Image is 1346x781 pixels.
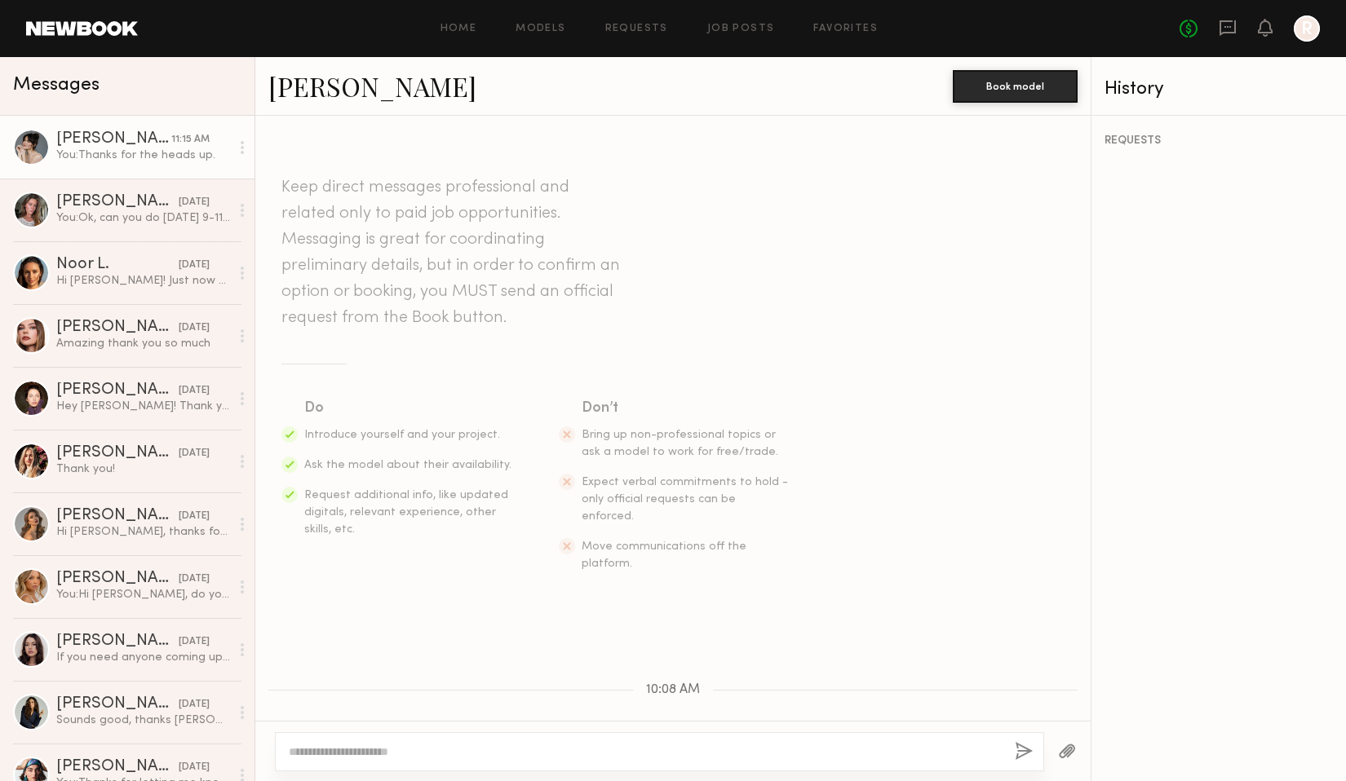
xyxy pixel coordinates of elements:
span: Introduce yourself and your project. [304,430,500,440]
a: Requests [605,24,668,34]
div: [PERSON_NAME] [56,571,179,587]
div: [PERSON_NAME] [56,633,179,650]
div: [DATE] [179,320,210,336]
div: [PERSON_NAME] [56,696,179,713]
div: Hey [PERSON_NAME]! Thank you for reaching out, I’m interested! How long would the shoot be? And w... [56,399,230,414]
div: [PERSON_NAME] [56,382,179,399]
span: Ask the model about their availability. [304,460,511,470]
button: Book model [953,70,1078,103]
a: Job Posts [707,24,775,34]
div: [DATE] [179,446,210,461]
div: [PERSON_NAME] [56,445,179,461]
div: Sounds good, thanks [PERSON_NAME]! See you at 11 [56,713,230,728]
div: Amazing thank you so much [56,336,230,351]
div: You: Hi [PERSON_NAME], do you have any 3 hour availability [DATE] or [DATE] for a indoor boutique... [56,587,230,602]
div: [DATE] [179,571,210,587]
a: Book model [953,78,1078,92]
div: [DATE] [179,634,210,650]
div: If you need anyone coming up I’m free these next few weeks! Any days really [56,650,230,665]
div: Don’t [582,397,790,420]
div: Noor L. [56,257,179,273]
a: [PERSON_NAME] [268,68,476,104]
div: REQUESTS [1105,135,1333,147]
div: [PERSON_NAME] [56,194,179,210]
div: [DATE] [179,258,210,273]
div: You: Ok, can you do [DATE] 9-11ish? [56,210,230,226]
div: [DATE] [179,509,210,524]
div: [PERSON_NAME] [56,131,171,148]
a: Models [516,24,565,34]
div: Do [304,397,513,420]
span: Move communications off the platform. [582,541,746,569]
div: [DATE] [179,195,210,210]
span: 10:08 AM [646,683,700,697]
div: [PERSON_NAME] [56,508,179,524]
div: Thank you! [56,461,230,477]
div: [PERSON_NAME] [56,759,179,775]
div: History [1105,80,1333,99]
header: Keep direct messages professional and related only to paid job opportunities. Messaging is great ... [281,174,624,331]
span: Bring up non-professional topics or ask a model to work for free/trade. [582,430,778,457]
div: [PERSON_NAME] [56,320,179,336]
span: Expect verbal commitments to hold - only official requests can be enforced. [582,477,788,522]
div: Hi [PERSON_NAME]! Just now seeing this for some reason! Apologies for the delay. I’d love to work... [56,273,230,289]
div: [DATE] [179,697,210,713]
div: [DATE] [179,383,210,399]
div: 11:15 AM [171,132,210,148]
span: Messages [13,76,100,95]
div: You: Thanks for the heads up. [56,148,230,163]
a: Favorites [813,24,878,34]
a: Home [441,24,477,34]
div: Hi [PERSON_NAME], thanks for reaching out! I’m available — could you please let me know what time... [56,524,230,540]
span: Request additional info, like updated digitals, relevant experience, other skills, etc. [304,490,508,535]
a: R [1294,15,1320,42]
div: [DATE] [179,760,210,775]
